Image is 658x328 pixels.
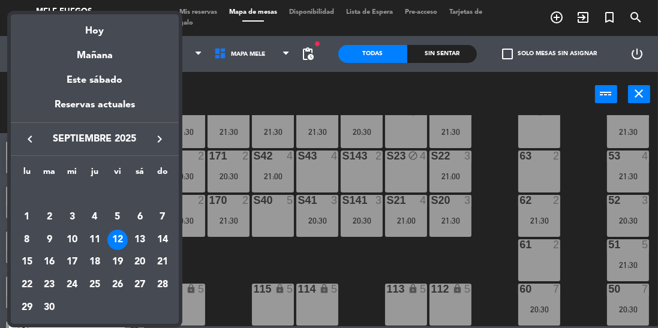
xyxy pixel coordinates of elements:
[38,251,61,274] td: 16 de septiembre de 2025
[40,252,60,272] div: 16
[16,251,38,274] td: 15 de septiembre de 2025
[107,252,128,272] div: 19
[106,251,129,274] td: 19 de septiembre de 2025
[130,252,150,272] div: 20
[130,275,150,295] div: 27
[17,252,37,272] div: 15
[152,132,167,146] i: keyboard_arrow_right
[11,64,179,97] div: Este sábado
[40,230,60,250] div: 9
[19,131,41,147] button: keyboard_arrow_left
[149,131,170,147] button: keyboard_arrow_right
[16,296,38,319] td: 29 de septiembre de 2025
[151,206,174,228] td: 7 de septiembre de 2025
[62,275,82,295] div: 24
[107,230,128,250] div: 12
[151,228,174,251] td: 14 de septiembre de 2025
[128,251,151,274] td: 20 de septiembre de 2025
[40,207,60,227] div: 2
[85,230,105,250] div: 11
[83,273,106,296] td: 25 de septiembre de 2025
[106,206,129,228] td: 5 de septiembre de 2025
[62,207,82,227] div: 3
[83,206,106,228] td: 4 de septiembre de 2025
[11,97,179,122] div: Reservas actuales
[16,206,38,228] td: 1 de septiembre de 2025
[38,228,61,251] td: 9 de septiembre de 2025
[106,165,129,183] th: viernes
[16,228,38,251] td: 8 de septiembre de 2025
[152,207,173,227] div: 7
[61,228,83,251] td: 10 de septiembre de 2025
[23,132,37,146] i: keyboard_arrow_left
[107,275,128,295] div: 26
[106,273,129,296] td: 26 de septiembre de 2025
[128,165,151,183] th: sábado
[41,131,149,147] span: septiembre 2025
[128,273,151,296] td: 27 de septiembre de 2025
[61,165,83,183] th: miércoles
[106,228,129,251] td: 12 de septiembre de 2025
[16,273,38,296] td: 22 de septiembre de 2025
[83,165,106,183] th: jueves
[40,275,60,295] div: 23
[83,228,106,251] td: 11 de septiembre de 2025
[38,206,61,228] td: 2 de septiembre de 2025
[11,14,179,39] div: Hoy
[61,273,83,296] td: 24 de septiembre de 2025
[152,252,173,272] div: 21
[16,165,38,183] th: lunes
[107,207,128,227] div: 5
[38,165,61,183] th: martes
[17,297,37,318] div: 29
[85,207,105,227] div: 4
[85,252,105,272] div: 18
[17,207,37,227] div: 1
[83,251,106,274] td: 18 de septiembre de 2025
[130,230,150,250] div: 13
[11,39,179,64] div: Mañana
[128,228,151,251] td: 13 de septiembre de 2025
[151,165,174,183] th: domingo
[38,273,61,296] td: 23 de septiembre de 2025
[85,275,105,295] div: 25
[16,183,174,206] td: SEP.
[152,275,173,295] div: 28
[151,251,174,274] td: 21 de septiembre de 2025
[38,296,61,319] td: 30 de septiembre de 2025
[62,230,82,250] div: 10
[40,297,60,318] div: 30
[61,206,83,228] td: 3 de septiembre de 2025
[17,275,37,295] div: 22
[128,206,151,228] td: 6 de septiembre de 2025
[152,230,173,250] div: 14
[62,252,82,272] div: 17
[151,273,174,296] td: 28 de septiembre de 2025
[130,207,150,227] div: 6
[61,251,83,274] td: 17 de septiembre de 2025
[17,230,37,250] div: 8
